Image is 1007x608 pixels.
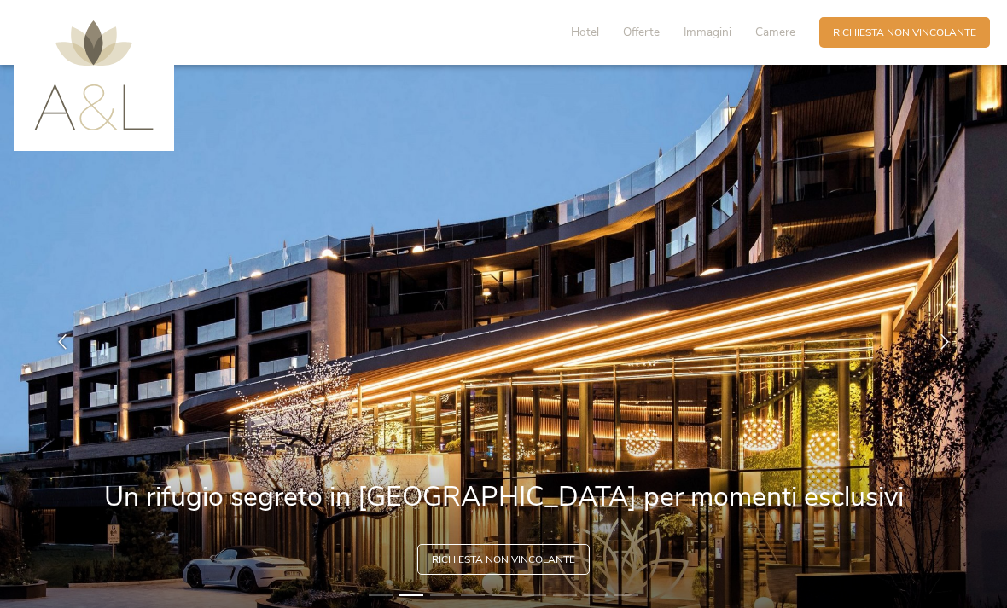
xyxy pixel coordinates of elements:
span: Camere [755,24,795,40]
span: Richiesta non vincolante [432,553,575,567]
span: Hotel [571,24,599,40]
span: Offerte [623,24,660,40]
span: Immagini [684,24,731,40]
span: Richiesta non vincolante [833,26,976,40]
img: AMONTI & LUNARIS Wellnessresort [34,20,154,130]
